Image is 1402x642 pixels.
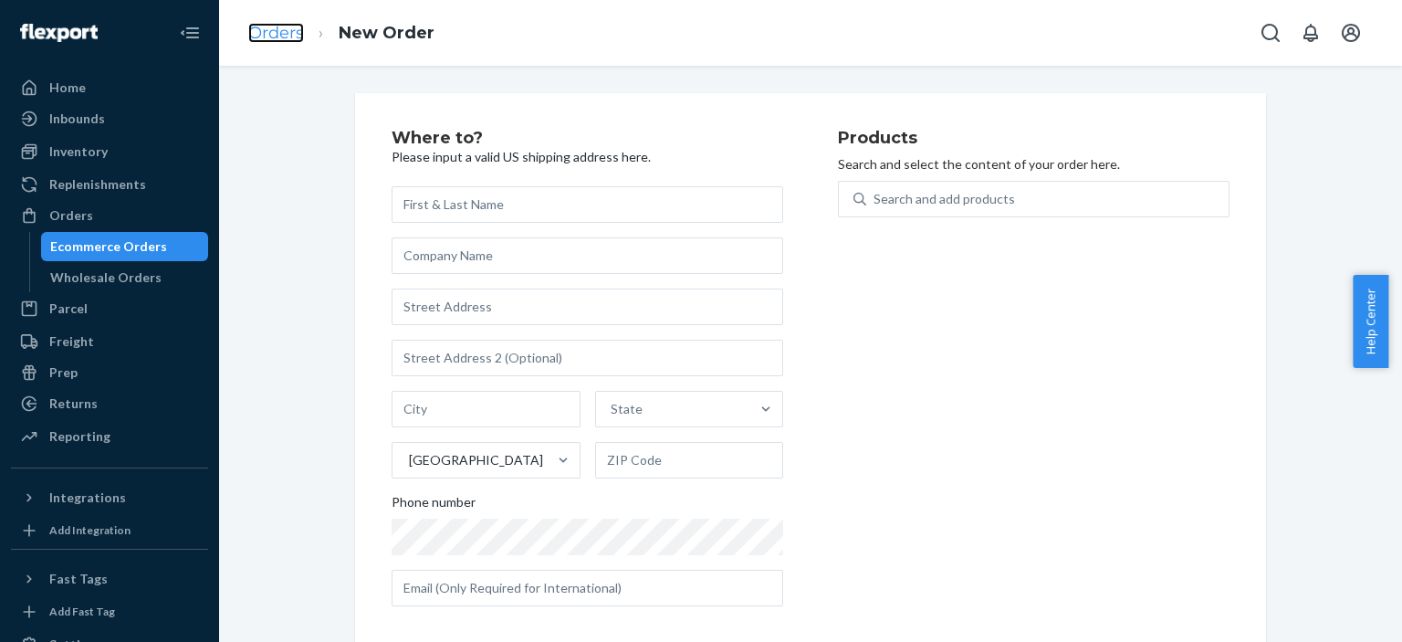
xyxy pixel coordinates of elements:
[49,522,131,538] div: Add Integration
[49,332,94,351] div: Freight
[11,601,208,623] a: Add Fast Tag
[49,604,115,619] div: Add Fast Tag
[1292,15,1329,51] button: Open notifications
[49,363,78,382] div: Prep
[11,73,208,102] a: Home
[11,520,208,542] a: Add Integration
[392,289,783,325] input: Street Address
[838,130,1229,148] h2: Products
[874,190,1015,208] div: Search and add products
[407,451,409,469] input: [GEOGRAPHIC_DATA]
[11,327,208,356] a: Freight
[49,489,126,507] div: Integrations
[49,142,108,161] div: Inventory
[1333,15,1369,51] button: Open account menu
[392,130,783,148] h2: Where to?
[392,186,783,223] input: First & Last Name
[234,6,449,60] ol: breadcrumbs
[11,422,208,451] a: Reporting
[1353,275,1388,368] button: Help Center
[595,442,784,479] input: ZIP Code
[392,148,783,166] p: Please input a valid US shipping address here.
[611,400,643,418] div: State
[49,395,98,413] div: Returns
[41,232,209,261] a: Ecommerce Orders
[20,24,98,42] img: Flexport logo
[248,23,304,43] a: Orders
[11,294,208,323] a: Parcel
[339,23,434,43] a: New Order
[11,201,208,230] a: Orders
[11,170,208,199] a: Replenishments
[11,104,208,133] a: Inbounds
[392,237,783,274] input: Company Name
[11,389,208,418] a: Returns
[172,15,208,51] button: Close Navigation
[409,451,543,469] div: [GEOGRAPHIC_DATA]
[392,570,783,606] input: Email (Only Required for International)
[392,340,783,376] input: Street Address 2 (Optional)
[11,358,208,387] a: Prep
[392,493,476,519] span: Phone number
[49,300,88,318] div: Parcel
[11,564,208,594] button: Fast Tags
[838,155,1229,174] p: Search and select the content of your order here.
[50,237,167,256] div: Ecommerce Orders
[41,263,209,292] a: Wholesale Orders
[11,137,208,166] a: Inventory
[1252,15,1289,51] button: Open Search Box
[392,391,581,427] input: City
[49,175,146,194] div: Replenishments
[49,427,110,446] div: Reporting
[49,110,105,128] div: Inbounds
[11,483,208,512] button: Integrations
[49,79,86,97] div: Home
[49,570,108,588] div: Fast Tags
[49,206,93,225] div: Orders
[50,268,162,287] div: Wholesale Orders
